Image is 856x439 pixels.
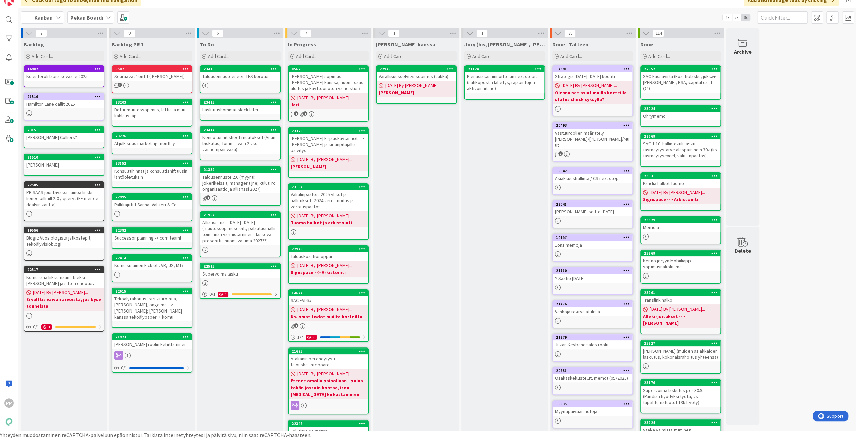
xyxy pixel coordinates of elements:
a: 23416Talousennusteeseen TES korotus [200,65,281,93]
div: 23414 [203,127,280,132]
b: Jari [291,101,366,108]
div: Palkkajutut Sanna, Valtteri & Co [112,200,192,209]
div: Kolesteroli labra keväälle 2025 [24,72,104,81]
span: Add Card... [208,53,229,59]
a: 21476Vanhoja rekryajatuksia [552,300,633,328]
span: 1 [294,323,298,328]
div: Atakanin perehdytys + taloushallintoboard [289,354,368,369]
span: [DATE] By [PERSON_NAME]... [650,306,705,313]
div: 21710 [553,268,632,274]
div: 14391 [556,67,632,71]
div: 23329 [641,217,720,223]
a: 21332Talousennuste 2.0 (myynti: jokerikeissit, managerit jne; kulut: rd organisaatio ja allianssi... [200,166,281,206]
div: Y-Säätiö [DATE] [553,274,632,283]
div: Hamilton Lane callit 2025 [24,100,104,108]
div: 21332 [200,167,280,173]
div: 22585 [27,183,104,187]
div: 14391 [553,66,632,72]
div: 22382 [115,228,192,233]
div: 23152Konsulttihinnat ja konsulttishift uusin lähtöoletuksin [112,160,192,181]
div: Allianssimalli [DATE]-[DATE] (muutossopimusdraft, palautusmallin toiminnan varmistaminen - laskev... [200,218,280,245]
div: [PERSON_NAME] sopimus [PERSON_NAME] kanssa, huom. saas aloitus ja käyttöönoton vaiheistus? [289,72,368,93]
div: 23154 [289,184,368,190]
div: 0/11 [24,323,104,331]
div: 21510 [24,154,104,160]
div: 19642 [556,169,632,173]
div: 22585PB SAAS joustavaksi - ainoa linkki lienee billmill 2.0 / queryt (FF menee dealsin kautta) [24,182,104,209]
div: 23151 [27,127,104,132]
div: 21510 [27,155,104,160]
a: 20831Osakaskekustelut, memot (05/2025) [552,367,633,395]
div: 23269Kenno joryyn Mobiiliapp sopimusnäkökulma [641,250,720,271]
span: [DATE] By [PERSON_NAME]... [297,94,352,101]
div: 23203 [115,100,192,105]
div: 23152 [115,161,192,166]
div: 9507Seuraavat 1on1:t ([PERSON_NAME]) [112,66,192,81]
div: SAC kassavirta (koalitiolasku, jukka+[PERSON_NAME], RSA, capital callit Q4) [641,72,720,93]
div: 23031Pandia halkot Tuomo [641,173,720,188]
a: 14674SAC EVL6b[DATE] By [PERSON_NAME]...Ks. omat todot muilta korteilta1/42 [288,289,369,342]
div: 8562 [292,67,368,71]
div: 1/42 [289,333,368,341]
div: 8562 [289,66,368,72]
a: 22949Varallisuusselvityssopimus (Jukka)[DATE] By [PERSON_NAME]...[PERSON_NAME] [376,65,457,104]
div: 141571on1 memoja [553,234,632,249]
div: Vastuuroolien määrittely [PERSON_NAME]/[PERSON_NAME]/Muut [553,129,632,149]
div: Strategia [DATE]-[DATE] koonti [553,72,632,81]
div: Seuraavat 1on1:t ([PERSON_NAME]) [112,72,192,81]
div: 21695 [292,349,368,354]
span: Add Card... [296,53,318,59]
span: Add Card... [472,53,494,59]
div: 22995 [115,195,192,199]
span: [DATE] By [PERSON_NAME]... [297,262,352,269]
div: 15835Myyntipäivään noteja [553,401,632,416]
div: [PERSON_NAME] [24,160,104,169]
div: 22669SAC 1.10. hallintokululasku, täsmäytystarve alaspäin noin 30k (ks. täsmäytysexcel, välitilin... [641,133,720,160]
span: Support [14,1,31,9]
div: 21332 [203,167,280,172]
a: 21997Allianssimalli [DATE]-[DATE] (muutossopimusdraft, palautusmallin toiminnan varmistaminen - l... [200,211,281,257]
div: 21476 [553,301,632,307]
div: SAC 1.10. hallintokululasku, täsmäytystarve alaspäin noin 30k (ks. täsmäytysexcel, välitilinpäätös) [641,139,720,160]
span: [DATE] By [PERSON_NAME]... [385,82,441,89]
div: Supervoima lasku [200,269,280,278]
span: [DATE] By [PERSON_NAME]... [297,370,352,377]
div: 23269 [644,251,720,256]
div: 22669 [641,133,720,139]
div: 22948 [292,247,368,251]
a: 23329Memoja [640,216,721,244]
span: [DATE] By [PERSON_NAME]... [297,156,352,163]
a: 22995Palkkajutut Sanna, Valtteri & Co [112,193,192,221]
div: [PERSON_NAME] (muiden asiakkaiden laskutus, kokonaisrahoitus yhteensä) [641,346,720,361]
a: 23415Laskutushommat slack later [200,99,281,121]
div: 21124 [465,66,544,72]
div: 21923[PERSON_NAME] roolin kehittäminen [112,334,192,349]
div: 22041[PERSON_NAME] soitto [DATE] [553,201,632,216]
b: Signspace --> Arkistointi [291,269,366,276]
div: 19556Blogit: Vuosiblogista jatkostepit, Tekoälyvisioblogi [24,227,104,248]
div: 20831 [553,368,632,374]
div: 22515 [203,264,280,269]
div: 23414 [200,127,280,133]
div: 23152 [112,160,192,167]
div: Talousennusteeseen TES korotus [200,72,280,81]
div: 21279Jukan Keybanc sales roolit [553,334,632,349]
div: 23031 [644,174,720,178]
div: 21710 [556,268,632,273]
div: 21476 [556,302,632,306]
a: 21710Y-Säätiö [DATE] [552,267,633,295]
a: 20493Vastuuroolien määrittely [PERSON_NAME]/[PERSON_NAME]/Muut [552,122,633,162]
span: Add Card... [32,53,53,59]
div: 23261 [641,290,720,296]
div: 22382 [112,227,192,233]
div: 21124 [468,67,544,71]
a: 19642Asiakkuushallinta / CS next step [552,167,633,195]
div: 21997 [203,213,280,217]
a: 23152Konsulttihinnat ja konsulttishift uusin lähtöoletuksin [112,160,192,188]
div: 20493Vastuuroolien määrittely [PERSON_NAME]/[PERSON_NAME]/Muut [553,122,632,149]
div: SAC EVL6b [289,296,368,305]
a: 22517Komu raha liikkumaan - tsekki [PERSON_NAME] ja sitten ehdotus[DATE] By [PERSON_NAME]...Ei vä... [24,266,104,332]
div: 21476Vanhoja rekryajatuksia [553,301,632,316]
div: 21332Talousennuste 2.0 (myynti: jokerikeissit, managerit jne; kulut: rd organisaatio ja allianssi... [200,167,280,193]
div: Pandia halkot Tuomo [641,179,720,188]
